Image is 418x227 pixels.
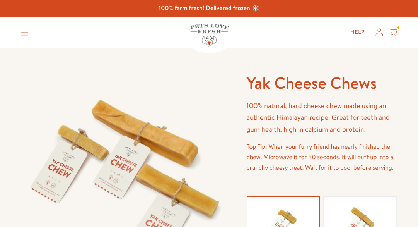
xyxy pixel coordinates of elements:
[344,24,371,40] a: Help
[190,24,229,47] img: Pets Love Fresh
[15,22,35,42] summary: Translation missing: en.sections.header.menu
[247,100,397,136] p: 100% natural, hard cheese chew made using an authentic Himalayan recipe. Great for teeth and gum ...
[247,72,397,94] h1: Yak Cheese Chews
[247,142,397,174] p: Top Tip: When your furry friend has nearly finished the chew. Microwave it for 30 seconds. It wil...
